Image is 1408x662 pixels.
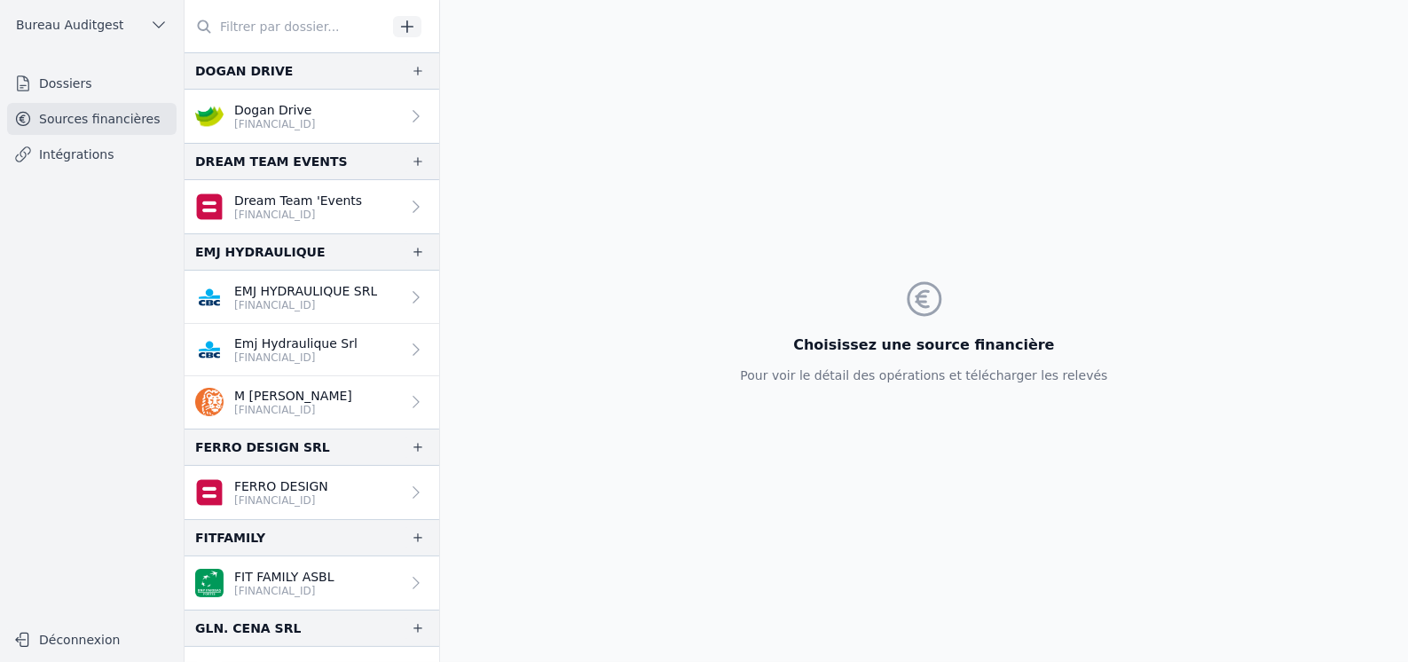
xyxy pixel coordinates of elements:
a: Dogan Drive [FINANCIAL_ID] [185,90,439,143]
p: [FINANCIAL_ID] [234,117,316,131]
a: M [PERSON_NAME] [FINANCIAL_ID] [185,376,439,429]
img: ing.png [195,388,224,416]
p: Dogan Drive [234,101,316,119]
button: Déconnexion [7,626,177,654]
a: Dream Team 'Events [FINANCIAL_ID] [185,180,439,233]
img: BNP_BE_BUSINESS_GEBABEBB.png [195,569,224,597]
div: FITFAMILY [195,527,265,548]
div: GLN. CENA SRL [195,618,301,639]
p: [FINANCIAL_ID] [234,403,352,417]
p: EMJ HYDRAULIQUE SRL [234,282,377,300]
p: FERRO DESIGN [234,477,328,495]
p: [FINANCIAL_ID] [234,493,328,508]
p: Emj Hydraulique Srl [234,335,358,352]
button: Bureau Auditgest [7,11,177,39]
a: Dossiers [7,67,177,99]
p: [FINANCIAL_ID] [234,208,362,222]
div: DREAM TEAM EVENTS [195,151,348,172]
p: M [PERSON_NAME] [234,387,352,405]
img: CBC_CREGBEBB.png [195,335,224,364]
div: EMJ HYDRAULIQUE [195,241,326,263]
a: FERRO DESIGN [FINANCIAL_ID] [185,466,439,519]
img: belfius.png [195,478,224,507]
a: Emj Hydraulique Srl [FINANCIAL_ID] [185,324,439,376]
a: Intégrations [7,138,177,170]
p: [FINANCIAL_ID] [234,584,334,598]
p: [FINANCIAL_ID] [234,298,377,312]
p: FIT FAMILY ASBL [234,568,334,586]
input: Filtrer par dossier... [185,11,387,43]
img: belfius.png [195,193,224,221]
div: DOGAN DRIVE [195,60,293,82]
a: FIT FAMILY ASBL [FINANCIAL_ID] [185,556,439,610]
p: Pour voir le détail des opérations et télécharger les relevés [740,366,1107,384]
a: Sources financières [7,103,177,135]
img: crelan.png [195,102,224,130]
span: Bureau Auditgest [16,16,123,34]
p: Dream Team 'Events [234,192,362,209]
h3: Choisissez une source financière [740,335,1107,356]
p: [FINANCIAL_ID] [234,351,358,365]
img: CBC_CREGBEBB.png [195,283,224,311]
div: FERRO DESIGN SRL [195,437,330,458]
a: EMJ HYDRAULIQUE SRL [FINANCIAL_ID] [185,271,439,324]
